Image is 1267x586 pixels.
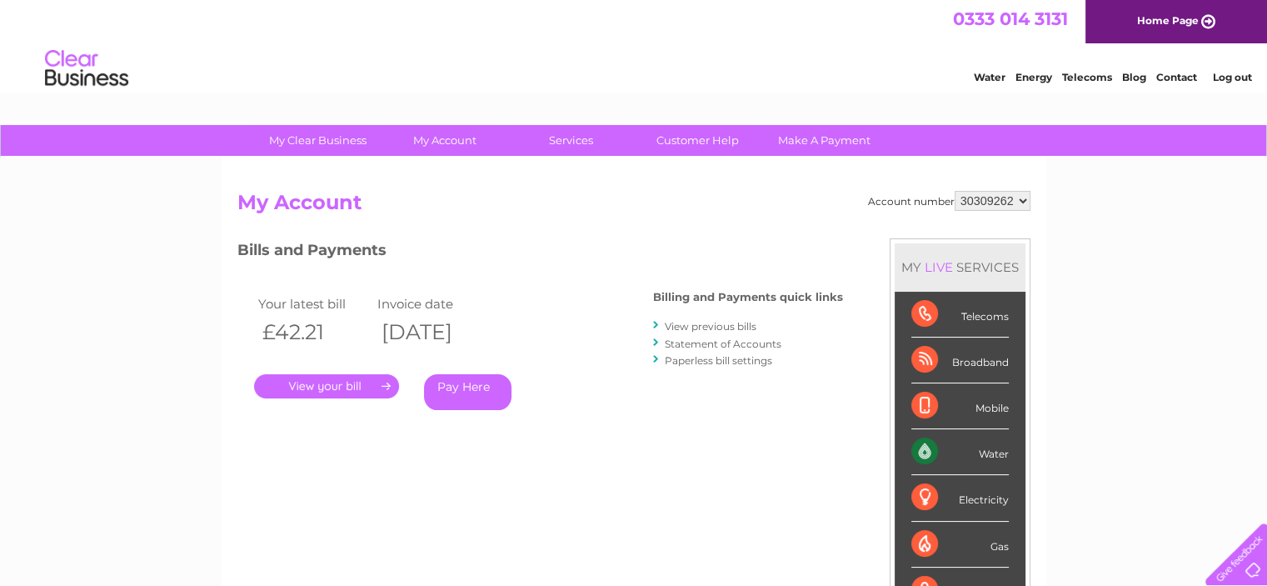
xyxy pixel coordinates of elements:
[911,475,1009,521] div: Electricity
[254,293,374,315] td: Your latest bill
[254,374,399,398] a: .
[911,292,1009,338] div: Telecoms
[44,43,129,94] img: logo.png
[237,191,1030,223] h2: My Account
[665,338,781,350] a: Statement of Accounts
[895,243,1025,291] div: MY SERVICES
[424,374,511,410] a: Pay Here
[911,522,1009,568] div: Gas
[249,125,387,156] a: My Clear Business
[1015,71,1052,83] a: Energy
[376,125,513,156] a: My Account
[665,320,756,333] a: View previous bills
[1156,71,1197,83] a: Contact
[756,125,893,156] a: Make A Payment
[911,338,1009,383] div: Broadband
[373,293,493,315] td: Invoice date
[1212,71,1251,83] a: Log out
[921,259,956,275] div: LIVE
[911,429,1009,475] div: Water
[653,291,843,303] h4: Billing and Payments quick links
[502,125,640,156] a: Services
[1062,71,1112,83] a: Telecoms
[911,383,1009,429] div: Mobile
[665,354,772,367] a: Paperless bill settings
[237,238,843,268] h3: Bills and Payments
[629,125,766,156] a: Customer Help
[1122,71,1146,83] a: Blog
[373,315,493,349] th: [DATE]
[868,191,1030,211] div: Account number
[953,8,1068,29] a: 0333 014 3131
[974,71,1005,83] a: Water
[241,9,1028,81] div: Clear Business is a trading name of Verastar Limited (registered in [GEOGRAPHIC_DATA] No. 3667643...
[254,315,374,349] th: £42.21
